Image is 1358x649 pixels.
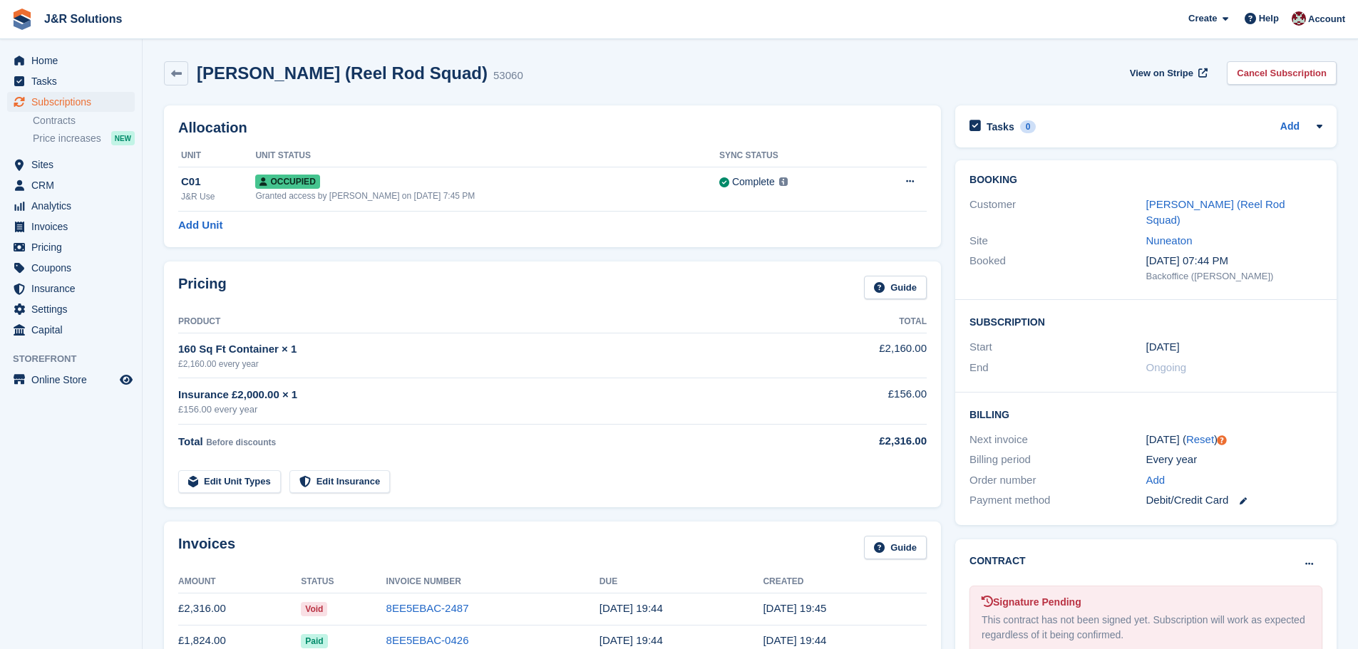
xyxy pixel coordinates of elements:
span: Settings [31,299,117,319]
span: Coupons [31,258,117,278]
time: 2025-09-12 18:44:46 UTC [600,602,663,614]
a: Reset [1186,433,1214,445]
a: 8EE5EBAC-2487 [386,602,469,614]
th: Product [178,311,789,333]
span: Total [178,435,203,447]
span: Occupied [255,175,319,189]
div: Customer [969,197,1146,229]
td: £2,160.00 [789,333,927,378]
div: Payment method [969,492,1146,509]
div: 0 [1020,120,1036,133]
th: Sync Status [719,145,864,167]
a: Add [1280,119,1300,135]
h2: [PERSON_NAME] (Reel Rod Squad) [197,63,488,83]
div: Debit/Credit Card [1146,492,1322,509]
a: menu [7,299,135,319]
span: View on Stripe [1130,66,1193,81]
time: 2024-09-11 18:44:46 UTC [763,634,826,646]
th: Unit Status [255,145,719,167]
a: [PERSON_NAME] (Reel Rod Squad) [1146,198,1285,227]
span: Pricing [31,237,117,257]
time: 2024-09-12 18:44:46 UTC [600,634,663,646]
a: menu [7,92,135,112]
div: This contract has not been signed yet. Subscription will work as expected regardless of it being ... [982,613,1310,643]
div: £2,160.00 every year [178,358,789,370]
span: Void [301,602,327,616]
div: Booked [969,253,1146,283]
div: Start [969,339,1146,355]
a: J&R Solutions [38,7,128,31]
span: Online Store [31,370,117,390]
a: Price increases NEW [33,130,135,146]
div: Insurance £2,000.00 × 1 [178,387,789,403]
span: Insurance [31,279,117,298]
div: £156.00 every year [178,403,789,417]
a: Add [1146,472,1166,489]
a: Add Unit [178,217,222,234]
a: 8EE5EBAC-0426 [386,634,469,646]
td: £156.00 [789,378,927,425]
div: Tooltip anchor [1215,434,1228,447]
th: Amount [178,571,301,593]
a: Edit Unit Types [178,470,281,494]
h2: Subscription [969,314,1322,328]
a: menu [7,51,135,71]
th: Unit [178,145,255,167]
div: C01 [181,174,255,190]
span: Help [1259,11,1279,26]
div: Site [969,233,1146,249]
th: Total [789,311,927,333]
h2: Pricing [178,276,227,299]
th: Invoice Number [386,571,600,593]
div: 53060 [493,68,523,84]
h2: Booking [969,175,1322,186]
span: Price increases [33,132,101,145]
a: Guide [864,536,927,559]
td: £2,316.00 [178,593,301,625]
a: menu [7,258,135,278]
div: Every year [1146,452,1322,468]
a: menu [7,196,135,216]
a: Preview store [118,371,135,388]
a: menu [7,237,135,257]
img: icon-info-grey-7440780725fd019a000dd9b08b2336e03edf1995a4989e88bcd33f0948082b44.svg [779,177,788,186]
span: Analytics [31,196,117,216]
a: menu [7,370,135,390]
a: menu [7,71,135,91]
span: Before discounts [206,437,276,447]
a: Nuneaton [1146,234,1193,246]
span: Tasks [31,71,117,91]
div: Billing period [969,452,1146,468]
th: Status [301,571,386,593]
span: Capital [31,320,117,340]
div: Next invoice [969,432,1146,448]
h2: Billing [969,407,1322,421]
h2: Tasks [987,120,1014,133]
div: J&R Use [181,190,255,203]
div: End [969,360,1146,376]
div: Backoffice ([PERSON_NAME]) [1146,269,1322,284]
span: Create [1188,11,1217,26]
span: Home [31,51,117,71]
a: menu [7,279,135,298]
th: Created [763,571,927,593]
span: Invoices [31,217,117,237]
a: menu [7,217,135,237]
a: Edit Insurance [289,470,391,494]
a: View on Stripe [1124,61,1210,85]
div: 160 Sq Ft Container × 1 [178,341,789,358]
div: Signature Pending [982,595,1310,610]
a: Contracts [33,114,135,128]
div: [DATE] 07:44 PM [1146,253,1322,269]
a: menu [7,155,135,175]
h2: Contract [969,554,1026,568]
th: Due [600,571,763,593]
span: Account [1308,12,1345,26]
a: Cancel Subscription [1227,61,1337,85]
time: 2024-09-11 00:00:00 UTC [1146,339,1180,355]
span: Sites [31,155,117,175]
span: Subscriptions [31,92,117,112]
div: Granted access by [PERSON_NAME] on [DATE] 7:45 PM [255,189,719,202]
img: stora-icon-8386f47178a22dfd0bd8f6a31ec36ba5ce8667c1dd55bd0f319d3a0aa187defe.svg [11,9,33,30]
span: CRM [31,175,117,195]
